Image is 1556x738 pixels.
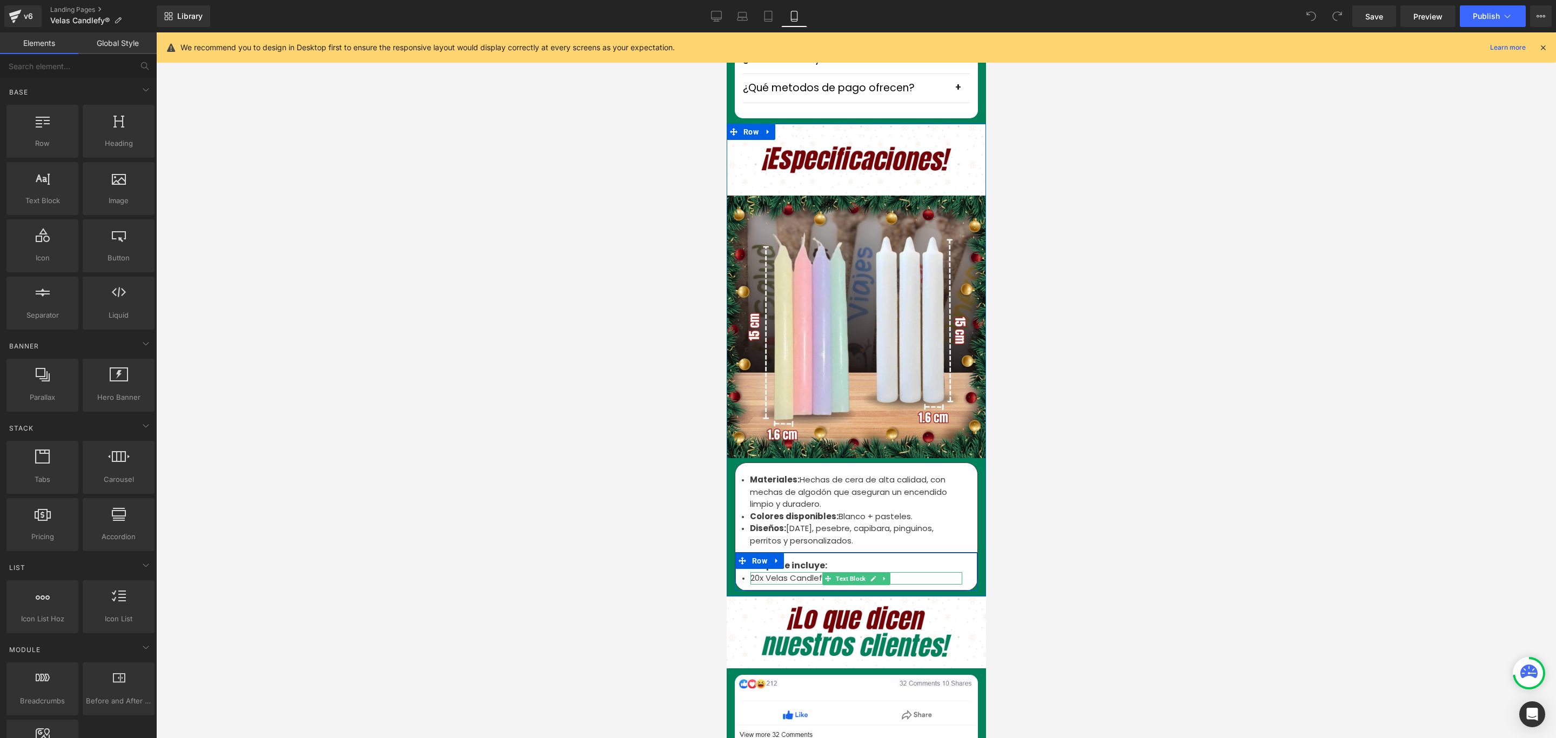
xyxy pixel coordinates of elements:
[10,392,75,403] span: Parallax
[43,520,57,536] a: Expand / Collapse
[16,50,222,62] div: ¿Qué metodos de pago ofrecen?
[23,520,43,536] span: Row
[23,441,73,453] strong: Materiales:
[50,5,157,14] a: Landing Pages
[86,310,151,321] span: Liquid
[729,5,755,27] a: Laptop
[781,5,807,27] a: Mobile
[10,138,75,149] span: Row
[1530,5,1552,27] button: More
[8,87,29,97] span: Base
[10,310,75,321] span: Separator
[8,423,35,433] span: Stack
[1300,5,1322,27] button: Undo
[78,32,157,54] a: Global Style
[10,531,75,542] span: Pricing
[157,5,210,27] a: New Library
[180,42,675,53] p: We recommend you to design in Desktop first to ensure the responsive layout would display correct...
[86,695,151,707] span: Before and After Images
[23,478,112,489] strong: Colores disponibles:
[1400,5,1456,27] a: Preview
[112,478,186,489] span: Blanco + pasteles.
[1519,701,1545,727] div: Open Intercom Messenger
[10,195,75,206] span: Text Block
[10,252,75,264] span: Icon
[35,91,49,108] a: Expand / Collapse
[8,645,42,655] span: Module
[1486,41,1530,54] a: Learn more
[8,341,40,351] span: Banner
[86,138,151,149] span: Heading
[1460,5,1526,27] button: Publish
[4,5,42,27] a: v6
[755,5,781,27] a: Tablet
[1413,11,1443,22] span: Preview
[177,11,203,21] span: Library
[86,252,151,264] span: Button
[1365,11,1383,22] span: Save
[24,527,100,539] b: Paquete incluye:
[16,21,222,33] p: ¿Es resistente y duradero?
[10,613,75,625] span: Icon List Hoz
[703,5,729,27] a: Desktop
[10,695,75,707] span: Breadcrumbs
[8,562,26,573] span: List
[22,9,35,23] div: v6
[152,540,164,553] a: Expand / Collapse
[86,613,151,625] span: Icon List
[86,392,151,403] span: Hero Banner
[86,531,151,542] span: Accordion
[107,540,141,553] span: Text Block
[23,490,59,501] strong: Diseños:
[86,195,151,206] span: Image
[86,474,151,485] span: Carousel
[1326,5,1348,27] button: Redo
[50,16,110,25] span: Velas Candlefy®
[1473,12,1500,21] span: Publish
[23,441,228,478] li: Hechas de cera de alta calidad, con mechas de algodón que aseguran un encendido limpio y duradero.
[23,490,207,514] span: [DATE], pesebre, capibara, pinguinos, perritos y personalizados.
[14,91,35,108] span: Row
[10,474,75,485] span: Tabs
